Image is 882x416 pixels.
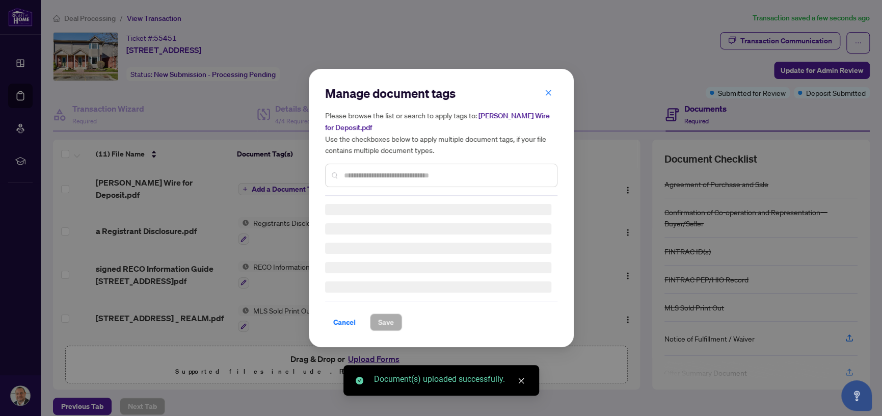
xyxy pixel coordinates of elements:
span: check-circle [356,377,363,384]
h2: Manage document tags [325,85,557,101]
span: Cancel [333,314,356,330]
span: [PERSON_NAME] Wire for Deposit.pdf [325,111,550,132]
h5: Please browse the list or search to apply tags to: Use the checkboxes below to apply multiple doc... [325,110,557,155]
button: Open asap [841,380,872,411]
span: close [545,89,552,96]
button: Save [370,314,402,331]
a: Close [516,375,527,386]
span: close [518,377,525,384]
button: Cancel [325,314,364,331]
div: Document(s) uploaded successfully. [374,373,527,385]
